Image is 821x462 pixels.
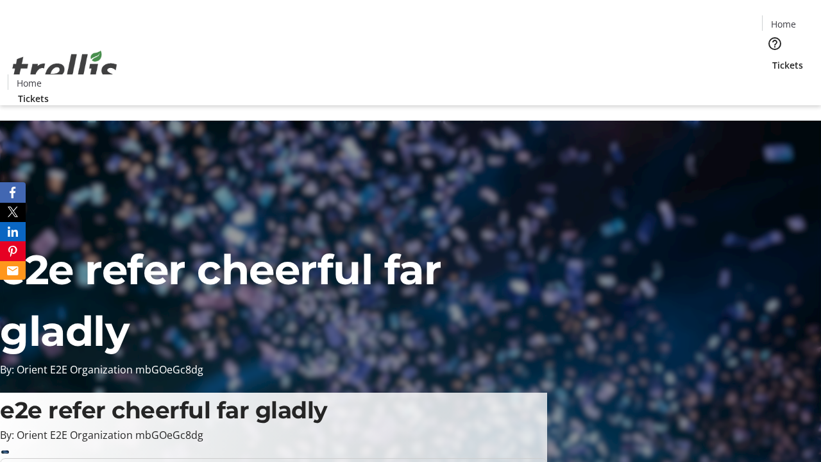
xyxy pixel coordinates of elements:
button: Cart [762,72,788,98]
span: Tickets [18,92,49,105]
span: Tickets [772,58,803,72]
img: Orient E2E Organization mbGOeGc8dg's Logo [8,37,122,101]
a: Home [763,17,804,31]
a: Tickets [8,92,59,105]
button: Help [762,31,788,56]
span: Home [771,17,796,31]
a: Home [8,76,49,90]
span: Home [17,76,42,90]
a: Tickets [762,58,813,72]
